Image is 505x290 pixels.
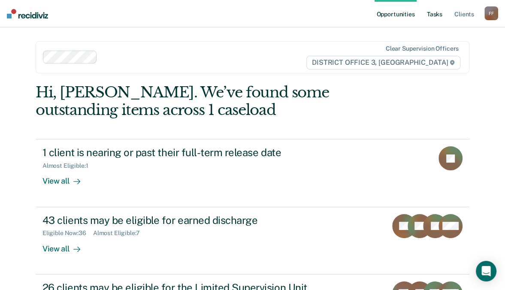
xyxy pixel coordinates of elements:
button: FF [484,6,498,20]
div: Open Intercom Messenger [476,261,496,281]
div: 43 clients may be eligible for earned discharge [42,214,344,227]
div: 1 client is nearing or past their full-term release date [42,146,344,159]
div: View all [42,169,91,186]
a: 43 clients may be eligible for earned dischargeEligible Now:36Almost Eligible:7View all [36,207,469,275]
a: 1 client is nearing or past their full-term release dateAlmost Eligible:1View all [36,139,469,207]
div: Almost Eligible : 1 [42,162,95,169]
div: Clear supervision officers [386,45,459,52]
div: F F [484,6,498,20]
div: View all [42,237,91,254]
span: DISTRICT OFFICE 3, [GEOGRAPHIC_DATA] [306,56,460,69]
img: Recidiviz [7,9,48,18]
div: Almost Eligible : 7 [93,230,147,237]
div: Eligible Now : 36 [42,230,93,237]
div: Hi, [PERSON_NAME]. We’ve found some outstanding items across 1 caseload [36,84,383,119]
